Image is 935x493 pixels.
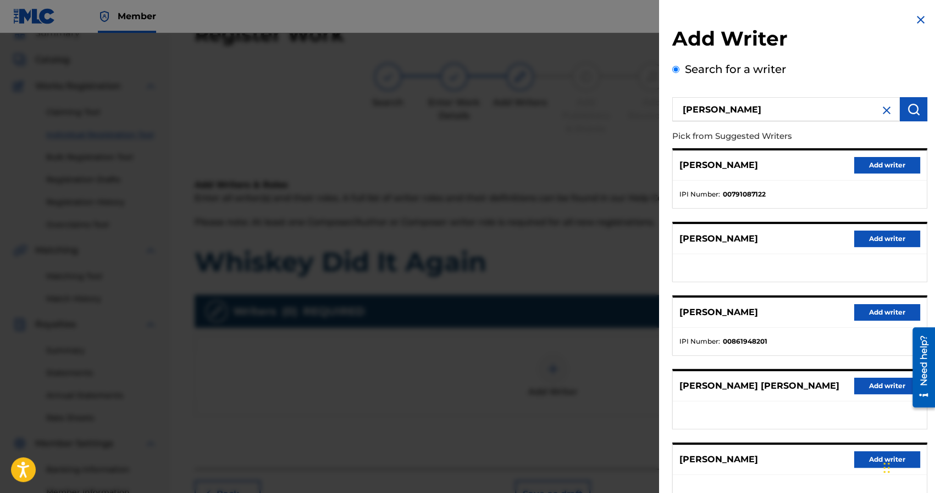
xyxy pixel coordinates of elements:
img: MLC Logo [13,8,56,24]
label: Search for a writer [685,63,786,76]
strong: 00861948201 [723,337,767,346]
p: [PERSON_NAME] [679,232,758,245]
iframe: Resource Center [904,323,935,412]
h2: Add Writer [672,26,927,54]
button: Add writer [854,304,920,321]
p: [PERSON_NAME] [679,306,758,319]
p: [PERSON_NAME] [PERSON_NAME] [679,379,839,393]
input: Search writer's name or IPI Number [672,97,900,121]
img: Search Works [907,103,920,116]
p: [PERSON_NAME] [679,159,758,172]
span: IPI Number : [679,189,720,199]
button: Add writer [854,157,920,173]
img: close [880,104,893,117]
button: Add writer [854,231,920,247]
span: Member [118,10,156,23]
button: Add writer [854,378,920,394]
span: IPI Number : [679,337,720,346]
p: Pick from Suggested Writers [672,125,865,148]
strong: 00791087122 [723,189,766,199]
div: Drag [883,451,890,484]
button: Add writer [854,451,920,468]
img: Top Rightsholder [98,10,111,23]
p: [PERSON_NAME] [679,453,758,466]
iframe: Chat Widget [880,440,935,493]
